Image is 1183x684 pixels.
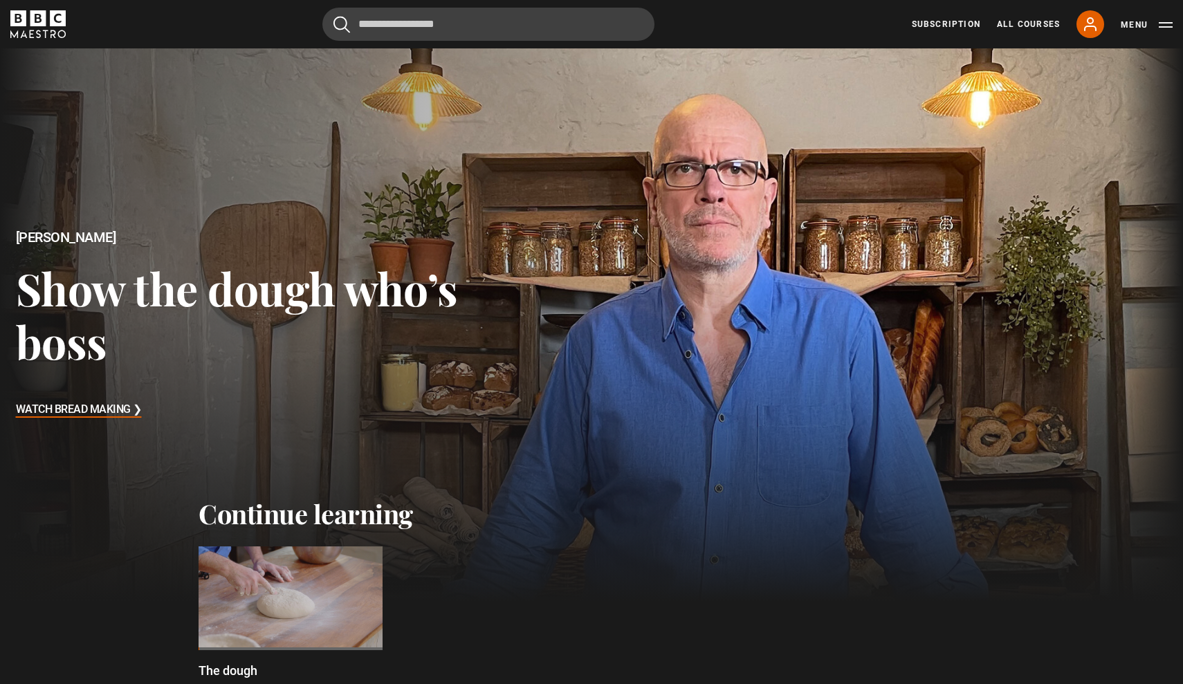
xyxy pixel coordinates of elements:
a: Subscription [912,18,980,30]
a: All Courses [997,18,1060,30]
input: Search [322,8,654,41]
h2: [PERSON_NAME] [16,230,474,246]
button: Submit the search query [333,16,350,33]
button: Toggle navigation [1121,18,1173,32]
p: The dough [199,661,257,680]
h2: Continue learning [199,498,984,530]
h3: Show the dough who’s boss [16,261,474,369]
svg: BBC Maestro [10,10,66,38]
h3: Watch Bread Making ❯ [16,400,142,420]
